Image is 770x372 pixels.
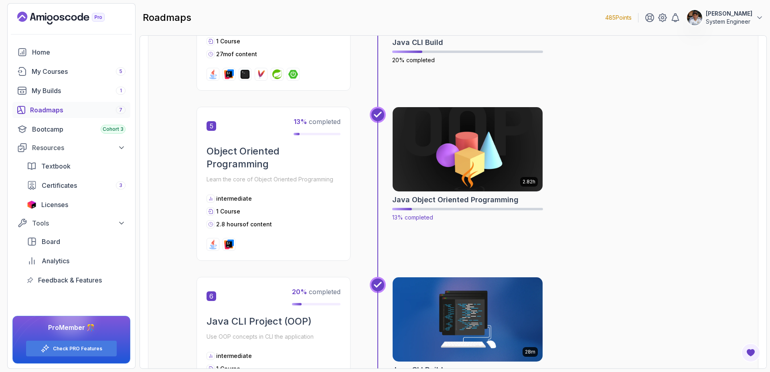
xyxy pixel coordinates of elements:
a: home [12,44,130,60]
a: builds [12,83,130,99]
img: java logo [208,69,218,79]
span: Certificates [42,181,77,190]
img: user profile image [687,10,702,25]
img: Java Object Oriented Programming card [389,105,547,193]
img: intellij logo [224,69,234,79]
div: My Courses [32,67,126,76]
a: courses [12,63,130,79]
img: java logo [208,240,218,249]
a: textbook [22,158,130,174]
h2: Java Object Oriented Programming [392,194,519,205]
span: Cohort 3 [103,126,124,132]
img: jetbrains icon [27,201,36,209]
p: intermediate [216,195,252,203]
button: user profile image[PERSON_NAME]System Engineer [687,10,764,26]
button: Open Feedback Button [741,343,760,362]
p: intermediate [216,352,252,360]
button: Tools [12,216,130,230]
div: My Builds [32,86,126,96]
span: 1 Course [216,365,240,372]
span: Licenses [41,200,68,209]
img: Java CLI Build card [393,277,543,362]
img: spring logo [272,69,282,79]
a: licenses [22,197,130,213]
span: Board [42,237,60,246]
span: 20% completed [392,57,435,63]
span: completed [292,288,340,296]
a: certificates [22,177,130,193]
div: Home [32,47,126,57]
p: 485 Points [605,14,632,22]
span: 1 [120,87,122,94]
a: analytics [22,253,130,269]
p: System Engineer [706,18,752,26]
span: 1 Course [216,38,240,45]
a: roadmaps [12,102,130,118]
p: [PERSON_NAME] [706,10,752,18]
span: 3 [119,182,122,189]
a: bootcamp [12,121,130,137]
img: spring-boot logo [288,69,298,79]
a: Check PRO Features [53,346,102,352]
h2: Java CLI Build [392,37,443,48]
span: 7 [119,107,122,113]
img: intellij logo [224,240,234,249]
button: Resources [12,140,130,155]
a: feedback [22,272,130,288]
div: Bootcamp [32,124,126,134]
span: 6 [207,291,216,301]
p: 2.82h [523,179,535,185]
img: terminal logo [240,69,250,79]
span: Analytics [42,256,69,266]
a: Java Object Oriented Programming card2.82hJava Object Oriented Programming13% completed [392,107,543,222]
span: 20 % [292,288,307,296]
div: Resources [32,143,126,152]
p: 27m of content [216,50,257,58]
span: Feedback & Features [38,275,102,285]
img: maven logo [256,69,266,79]
span: 13% completed [392,214,433,221]
a: board [22,234,130,250]
span: completed [294,118,340,126]
span: Textbook [41,161,71,171]
p: 28m [525,349,535,355]
h2: Java CLI Project (OOP) [207,315,340,328]
p: Use OOP concepts in CLI the application [207,331,340,342]
div: Roadmaps [30,105,126,115]
span: 5 [119,68,122,75]
p: Learn the core of Object Oriented Programming [207,174,340,185]
div: Tools [32,218,126,228]
span: 5 [207,121,216,131]
h2: Object Oriented Programming [207,145,340,171]
p: 2.8 hours of content [216,220,272,228]
h2: roadmaps [143,11,191,24]
a: Landing page [17,12,123,24]
span: 13 % [294,118,307,126]
span: 1 Course [216,208,240,215]
button: Check PRO Features [26,340,117,357]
